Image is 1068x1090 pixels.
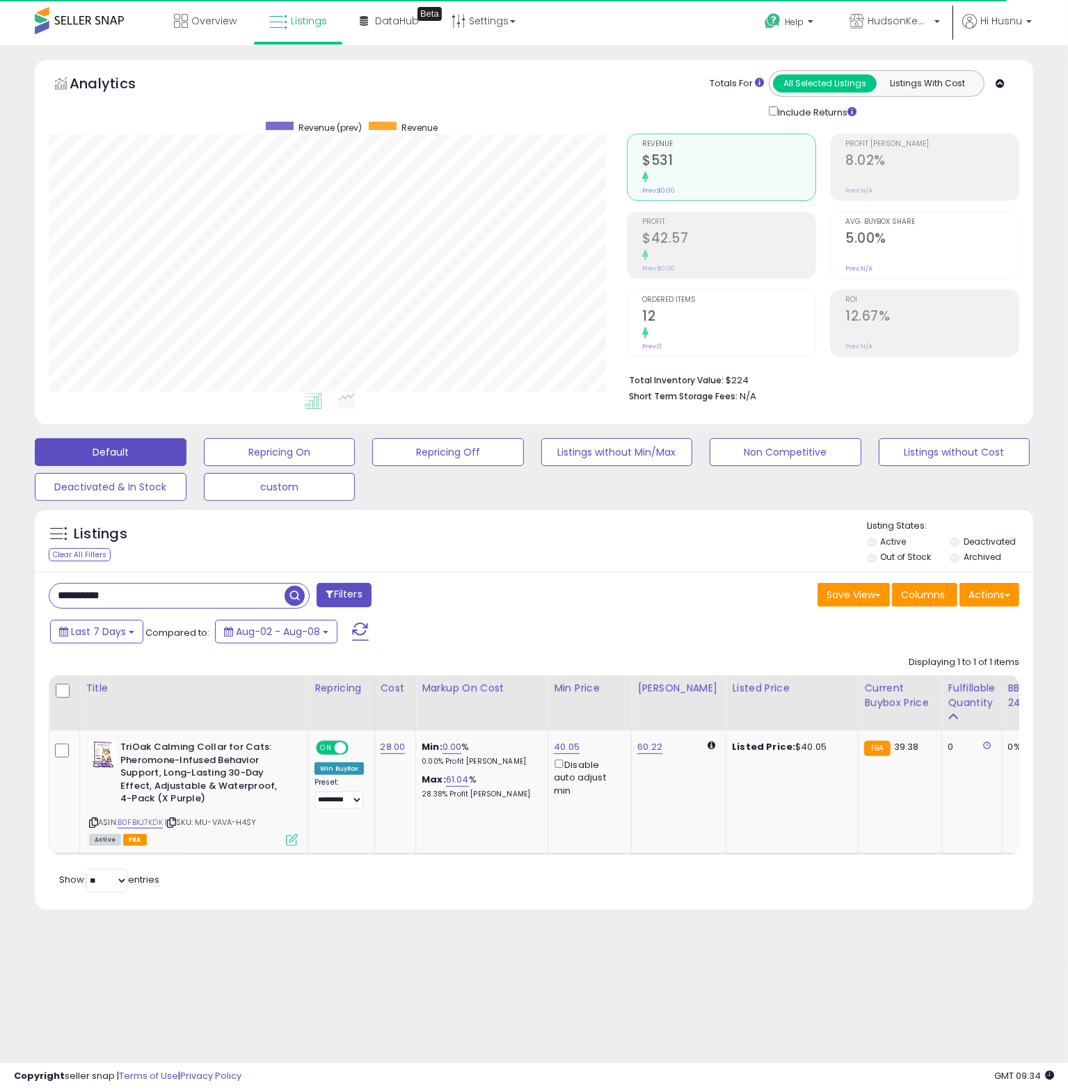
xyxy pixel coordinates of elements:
p: Listing States: [868,520,1033,533]
p: 28.38% Profit [PERSON_NAME] [422,790,537,799]
small: Prev: N/A [845,186,872,195]
button: Listings without Min/Max [541,438,693,466]
h2: 12.67% [845,308,1019,327]
a: 40.05 [554,740,580,754]
span: Profit [642,218,815,226]
span: Last 7 Days [71,625,126,639]
a: 60.22 [637,740,662,754]
h2: 5.00% [845,230,1019,249]
button: All Selected Listings [773,74,877,93]
button: Last 7 Days [50,620,143,643]
h5: Listings [74,524,127,544]
h2: 12 [642,308,815,327]
b: Min: [422,740,443,753]
a: 61.04 [446,773,469,787]
div: Displaying 1 to 1 of 1 items [909,656,1019,669]
span: Listings [291,14,327,28]
span: Help [785,16,804,28]
span: DataHub [375,14,419,28]
button: Repricing Off [372,438,524,466]
button: Repricing On [204,438,356,466]
h5: Analytics [70,74,163,97]
small: Prev: N/A [845,342,872,351]
span: Show: entries [59,873,159,886]
i: Get Help [764,13,781,30]
div: Listed Price [732,681,852,696]
b: Listed Price: [732,740,795,753]
span: Hi Husnu [980,14,1022,28]
div: BB Share 24h. [1008,681,1059,710]
div: Markup on Cost [422,681,542,696]
div: Fulfillable Quantity [948,681,996,710]
a: Help [754,2,827,45]
button: Columns [892,583,957,607]
span: ON [317,742,335,754]
b: Total Inventory Value: [629,374,724,386]
span: Compared to: [145,626,209,639]
span: Revenue [401,122,438,134]
span: Revenue [642,141,815,148]
span: Profit [PERSON_NAME] [845,141,1019,148]
span: OFF [346,742,369,754]
span: Aug-02 - Aug-08 [236,625,320,639]
span: Revenue (prev) [298,122,362,134]
label: Archived [964,551,1001,563]
span: Ordered Items [642,296,815,304]
div: % [422,774,537,799]
div: [PERSON_NAME] [637,681,720,696]
div: Min Price [554,681,625,696]
div: Repricing [314,681,369,696]
button: Deactivated & In Stock [35,473,186,501]
div: Include Returns [758,104,873,120]
a: 28.00 [381,740,406,754]
span: Overview [191,14,237,28]
a: Hi Husnu [962,14,1032,45]
div: ASIN: [89,741,298,844]
button: Default [35,438,186,466]
a: B0FBKJ7KDK [118,817,163,828]
span: Avg. Buybox Share [845,218,1019,226]
div: Cost [381,681,411,696]
small: Prev: 0 [642,342,662,351]
label: Active [880,536,906,547]
small: Prev: $0.00 [642,264,675,273]
span: HudsonKean Trading [868,14,930,28]
p: 0.00% Profit [PERSON_NAME] [422,757,537,767]
div: Tooltip anchor [417,7,442,21]
a: 0.00 [443,740,462,754]
small: FBA [864,741,890,756]
div: % [422,741,537,767]
div: 0 [948,741,991,753]
th: The percentage added to the cost of goods (COGS) that forms the calculator for Min & Max prices. [416,675,548,730]
span: ROI [845,296,1019,304]
label: Deactivated [964,536,1016,547]
li: $224 [629,371,1009,387]
span: Columns [901,588,945,602]
b: TriOak Calming Collar for Cats: Pheromone-Infused Behavior Support, Long-Lasting 30-Day Effect, A... [120,741,289,809]
span: 39.38 [894,740,919,753]
button: Save View [818,583,890,607]
b: Short Term Storage Fees: [629,390,738,402]
div: $40.05 [732,741,847,753]
span: N/A [740,390,756,403]
label: Out of Stock [880,551,931,563]
span: All listings currently available for purchase on Amazon [89,834,121,846]
small: Prev: $0.00 [642,186,675,195]
button: Listings With Cost [876,74,980,93]
div: Title [86,681,303,696]
img: 51JNOq2zHyL._SL40_.jpg [89,741,117,769]
h2: $42.57 [642,230,815,249]
div: Win BuyBox [314,762,364,775]
small: Prev: N/A [845,264,872,273]
div: Clear All Filters [49,548,111,561]
div: Current Buybox Price [864,681,936,710]
span: FBA [123,834,147,846]
span: | SKU: MU-VAVA-H4SY [165,817,256,828]
button: Listings without Cost [879,438,1030,466]
button: Aug-02 - Aug-08 [215,620,337,643]
button: Non Competitive [710,438,861,466]
h2: $531 [642,152,815,171]
button: custom [204,473,356,501]
div: Disable auto adjust min [554,757,621,797]
div: Preset: [314,778,364,809]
